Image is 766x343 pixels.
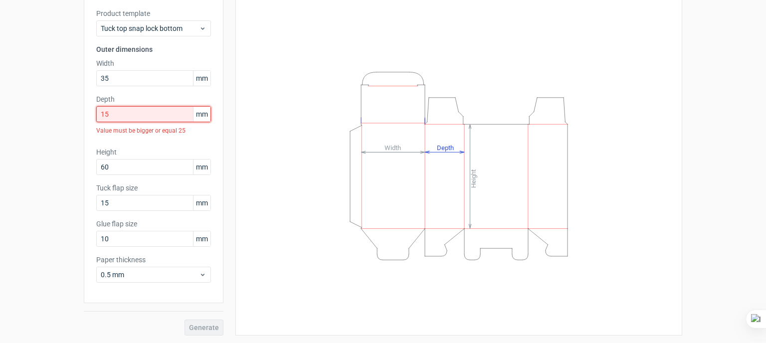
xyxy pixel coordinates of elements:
span: mm [193,231,210,246]
span: mm [193,195,210,210]
label: Width [96,58,211,68]
span: mm [193,107,210,122]
h3: Outer dimensions [96,44,211,54]
tspan: Depth [437,144,454,151]
span: 0.5 mm [101,270,199,280]
label: Depth [96,94,211,104]
tspan: Width [384,144,401,151]
label: Product template [96,8,211,18]
span: mm [193,160,210,174]
div: Value must be bigger or equal 25 [96,122,211,139]
span: mm [193,71,210,86]
label: Paper thickness [96,255,211,265]
label: Glue flap size [96,219,211,229]
label: Height [96,147,211,157]
tspan: Height [470,169,477,187]
span: Tuck top snap lock bottom [101,23,199,33]
label: Tuck flap size [96,183,211,193]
